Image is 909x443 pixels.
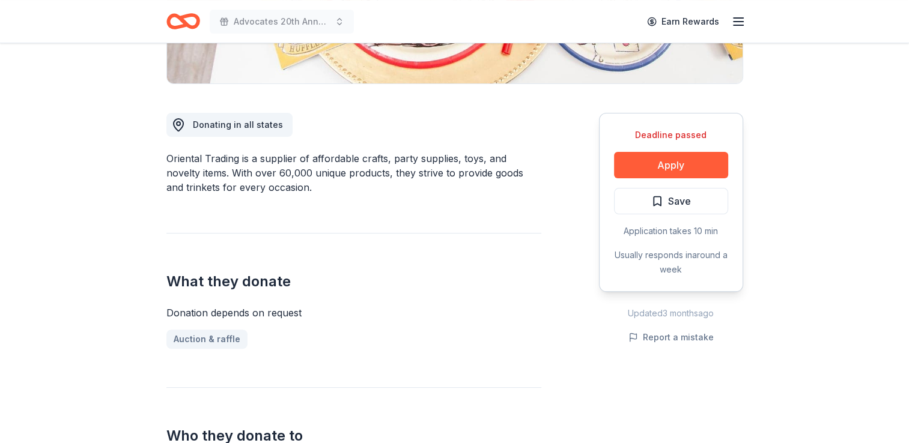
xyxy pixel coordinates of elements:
[193,119,283,130] span: Donating in all states
[640,11,726,32] a: Earn Rewards
[614,248,728,277] div: Usually responds in around a week
[599,306,743,321] div: Updated 3 months ago
[166,272,541,291] h2: What they donate
[614,188,728,214] button: Save
[614,128,728,142] div: Deadline passed
[166,151,541,194] div: Oriental Trading is a supplier of affordable crafts, party supplies, toys, and novelty items. Wit...
[166,7,200,35] a: Home
[614,224,728,238] div: Application takes 10 min
[614,152,728,178] button: Apply
[234,14,330,29] span: Advocates 20th Annual Charity Golf Tournament
[166,330,248,349] a: Auction & raffle
[210,10,354,34] button: Advocates 20th Annual Charity Golf Tournament
[628,330,714,345] button: Report a mistake
[668,193,691,209] span: Save
[166,306,541,320] div: Donation depends on request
